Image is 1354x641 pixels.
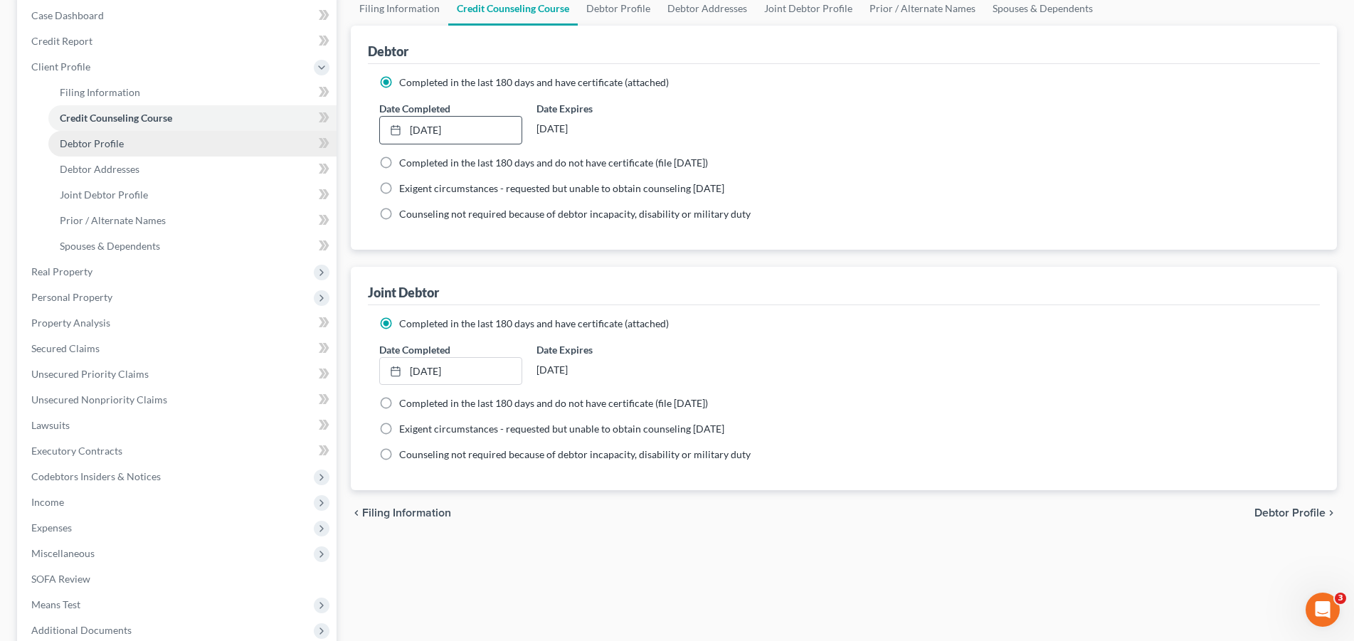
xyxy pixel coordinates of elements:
[31,573,90,585] span: SOFA Review
[1254,507,1326,519] span: Debtor Profile
[20,3,337,28] a: Case Dashboard
[380,358,522,385] a: [DATE]
[399,317,669,329] span: Completed in the last 180 days and have certificate (attached)
[60,86,140,98] span: Filing Information
[48,233,337,259] a: Spouses & Dependents
[536,101,679,116] label: Date Expires
[60,112,172,124] span: Credit Counseling Course
[31,35,92,47] span: Credit Report
[379,342,450,357] label: Date Completed
[536,357,679,383] div: [DATE]
[1326,507,1337,519] i: chevron_right
[31,393,167,406] span: Unsecured Nonpriority Claims
[399,208,751,220] span: Counseling not required because of debtor incapacity, disability or military duty
[536,342,679,357] label: Date Expires
[60,240,160,252] span: Spouses & Dependents
[48,182,337,208] a: Joint Debtor Profile
[31,60,90,73] span: Client Profile
[399,397,708,409] span: Completed in the last 180 days and do not have certificate (file [DATE])
[362,507,451,519] span: Filing Information
[20,413,337,438] a: Lawsuits
[31,265,92,277] span: Real Property
[1306,593,1340,627] iframe: Intercom live chat
[31,521,72,534] span: Expenses
[351,507,451,519] button: chevron_left Filing Information
[48,105,337,131] a: Credit Counseling Course
[60,214,166,226] span: Prior / Alternate Names
[60,137,124,149] span: Debtor Profile
[399,157,708,169] span: Completed in the last 180 days and do not have certificate (file [DATE])
[31,317,110,329] span: Property Analysis
[399,423,724,435] span: Exigent circumstances - requested but unable to obtain counseling [DATE]
[31,547,95,559] span: Miscellaneous
[20,566,337,592] a: SOFA Review
[368,43,408,60] div: Debtor
[48,208,337,233] a: Prior / Alternate Names
[20,361,337,387] a: Unsecured Priority Claims
[20,310,337,336] a: Property Analysis
[31,445,122,457] span: Executory Contracts
[31,291,112,303] span: Personal Property
[31,368,149,380] span: Unsecured Priority Claims
[48,157,337,182] a: Debtor Addresses
[1335,593,1346,604] span: 3
[31,9,104,21] span: Case Dashboard
[48,131,337,157] a: Debtor Profile
[380,117,522,144] a: [DATE]
[1254,507,1337,519] button: Debtor Profile chevron_right
[399,182,724,194] span: Exigent circumstances - requested but unable to obtain counseling [DATE]
[379,101,450,116] label: Date Completed
[31,419,70,431] span: Lawsuits
[351,507,362,519] i: chevron_left
[31,342,100,354] span: Secured Claims
[20,438,337,464] a: Executory Contracts
[60,163,139,175] span: Debtor Addresses
[368,284,439,301] div: Joint Debtor
[31,624,132,636] span: Additional Documents
[399,76,669,88] span: Completed in the last 180 days and have certificate (attached)
[31,496,64,508] span: Income
[60,189,148,201] span: Joint Debtor Profile
[536,116,679,142] div: [DATE]
[20,28,337,54] a: Credit Report
[399,448,751,460] span: Counseling not required because of debtor incapacity, disability or military duty
[20,387,337,413] a: Unsecured Nonpriority Claims
[20,336,337,361] a: Secured Claims
[48,80,337,105] a: Filing Information
[31,598,80,610] span: Means Test
[31,470,161,482] span: Codebtors Insiders & Notices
